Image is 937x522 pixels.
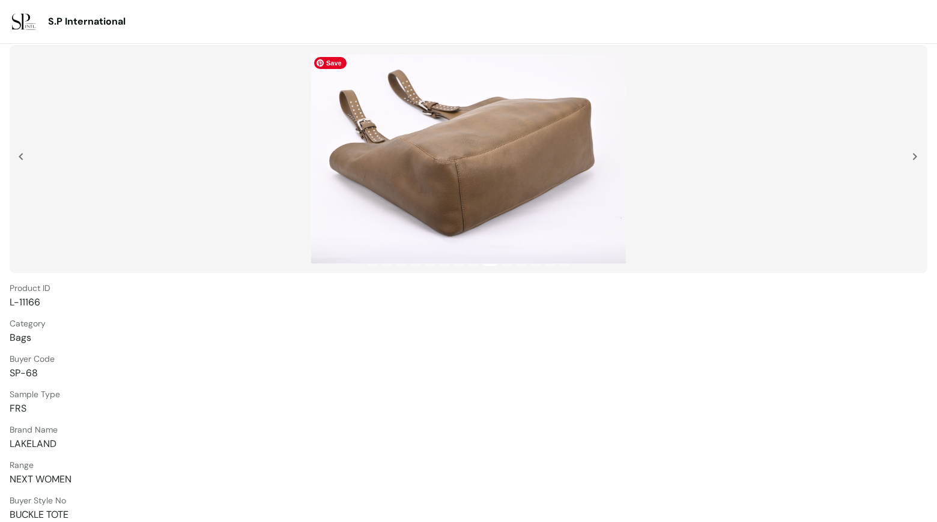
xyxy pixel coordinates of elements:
[10,473,927,485] span: NEXT WOMEN
[10,460,927,470] span: Range
[314,57,347,69] span: Save
[483,264,497,266] button: 9
[468,264,478,266] button: 8
[502,264,512,266] button: 10
[10,402,927,415] span: FRS
[10,389,927,400] span: Sample Type
[411,264,420,266] button: 4
[560,264,569,266] button: 14
[10,331,927,344] span: Bags
[12,10,36,34] img: 9f9f6873-00f6-474b-8968-c3cca83f190c
[912,153,917,160] img: 1iXN1vQnL93Sly2tp5gZdOCkLDXXBTSgBZsUPNcHDKDn+5ELF7g1yYvXVEkKmvRWZKcQRrDyOUyzO6P5j+usZkj6Qm3KTBTXX...
[425,264,435,266] button: 5
[10,508,927,521] span: BUCKLE TOTE
[368,264,377,266] button: 1
[308,51,629,267] img: Product images
[440,264,449,266] button: 6
[531,264,541,266] button: 12
[10,318,927,329] span: Category
[10,353,927,364] span: Buyer Code
[10,495,927,506] span: Buyer Style No
[382,264,392,266] button: 2
[454,264,464,266] button: 7
[10,296,927,308] span: L-11166
[19,153,23,160] img: jS538UXRZ47CFcZgAAAABJRU5ErkJggg==
[10,283,927,293] span: Product ID
[10,367,927,379] span: SP-68
[10,437,927,450] span: LAKELAND
[517,264,526,266] button: 11
[48,16,126,28] span: S.P International
[545,264,555,266] button: 13
[10,424,927,435] span: Brand Name
[396,264,406,266] button: 3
